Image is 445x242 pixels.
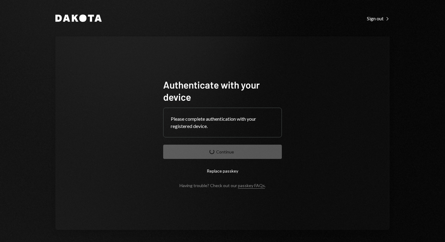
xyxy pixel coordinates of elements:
div: Having trouble? Check out our . [180,183,266,188]
a: Sign out [367,15,390,22]
div: Please complete authentication with your registered device. [171,115,274,130]
h1: Authenticate with your device [163,79,282,103]
a: passkey FAQs [238,183,265,189]
button: Replace passkey [163,164,282,178]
